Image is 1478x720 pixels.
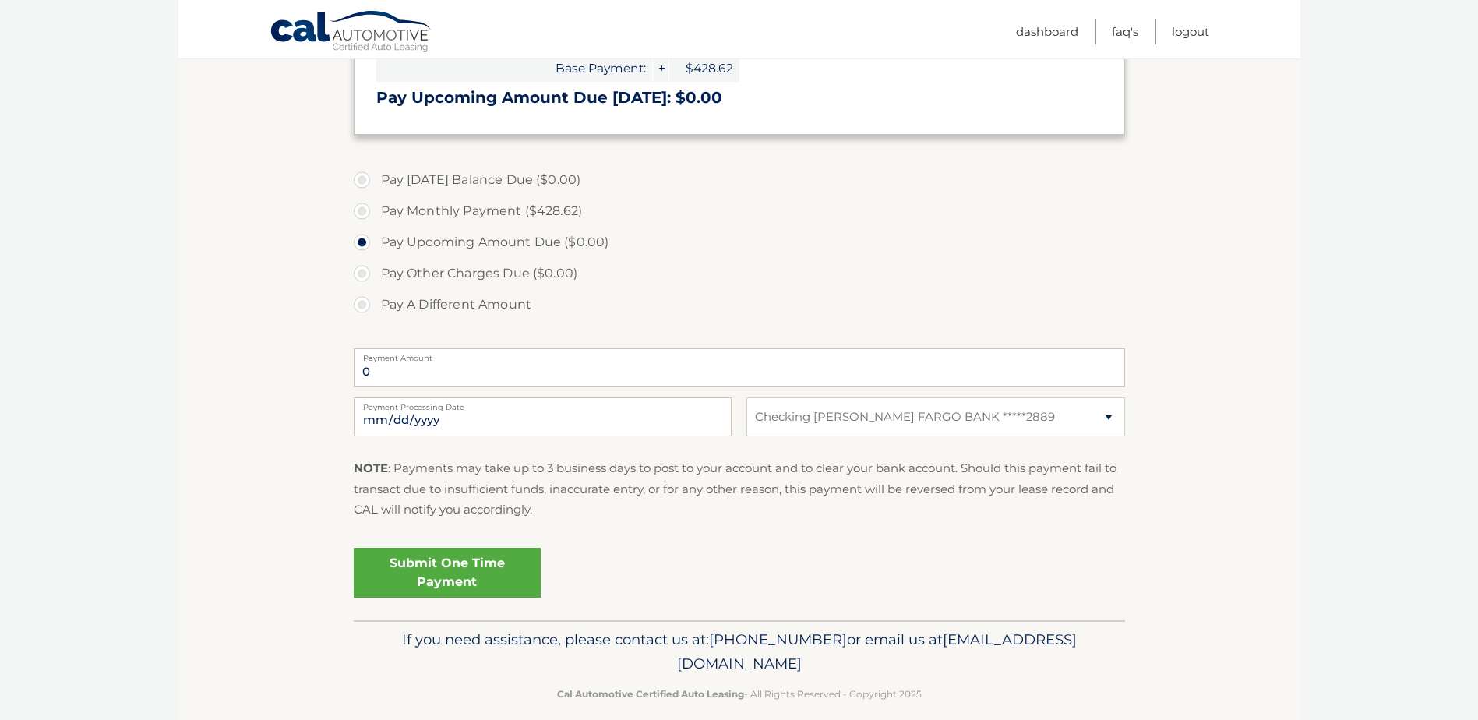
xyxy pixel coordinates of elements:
label: Pay A Different Amount [354,289,1125,320]
a: FAQ's [1112,19,1138,44]
input: Payment Date [354,397,732,436]
span: [PHONE_NUMBER] [709,630,847,648]
a: Cal Automotive [270,10,433,55]
label: Pay Upcoming Amount Due ($0.00) [354,227,1125,258]
p: - All Rights Reserved - Copyright 2025 [364,686,1115,702]
input: Payment Amount [354,348,1125,387]
h3: Pay Upcoming Amount Due [DATE]: $0.00 [376,88,1102,108]
label: Payment Amount [354,348,1125,361]
strong: NOTE [354,461,388,475]
label: Pay Monthly Payment ($428.62) [354,196,1125,227]
label: Pay Other Charges Due ($0.00) [354,258,1125,289]
label: Payment Processing Date [354,397,732,410]
a: Submit One Time Payment [354,548,541,598]
span: Base Payment: [376,55,652,82]
label: Pay [DATE] Balance Due ($0.00) [354,164,1125,196]
strong: Cal Automotive Certified Auto Leasing [557,688,744,700]
p: If you need assistance, please contact us at: or email us at [364,627,1115,677]
a: Dashboard [1016,19,1078,44]
a: Logout [1172,19,1209,44]
span: $428.62 [669,55,739,82]
p: : Payments may take up to 3 business days to post to your account and to clear your bank account.... [354,458,1125,520]
span: + [653,55,668,82]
